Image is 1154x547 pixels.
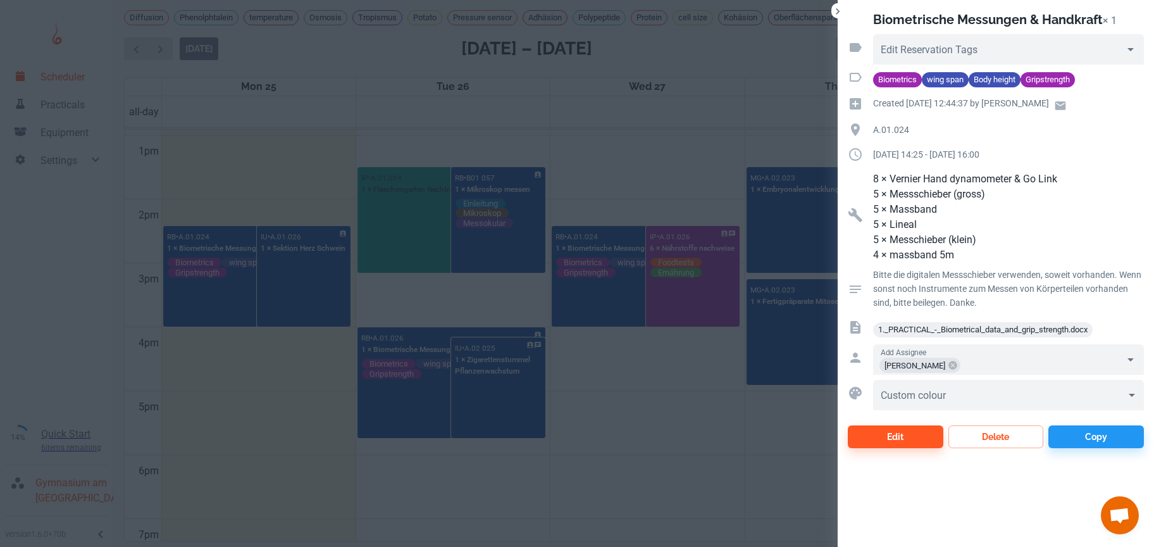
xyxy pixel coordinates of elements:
[948,425,1044,448] button: Delete
[922,73,969,86] span: wing span
[873,12,1103,27] h2: Biometrische Messungen & Handkraft
[873,73,922,86] span: Biometrics
[848,208,863,223] svg: Resources
[873,323,1093,335] a: 1._PRACTICAL_-_Biometrical_data_and_grip_strength.docx
[873,248,1144,263] p: 4 × massband 5m
[873,187,1144,202] p: 5 × Messschieber (gross)
[1103,15,1117,27] p: × 1
[873,380,1144,410] div: ​
[873,123,1144,137] p: A.01.024
[881,347,926,358] label: Add Assignee
[848,122,863,137] svg: Location
[969,73,1021,86] span: Body height
[848,425,943,448] button: Edit
[873,217,1144,232] p: 5 × Lineal
[873,96,1049,110] p: Created [DATE] 12:44:37 by [PERSON_NAME]
[848,70,863,85] svg: Activity tags
[848,96,863,111] svg: Creation time
[1101,496,1139,534] a: Chat öffnen
[848,350,863,365] svg: Assigned to
[1048,425,1144,448] button: Copy
[848,386,863,401] svg: Custom colour
[873,148,1144,161] p: [DATE] 14:25 - [DATE] 16:00
[848,147,863,162] svg: Duration
[873,324,1093,336] span: 1._PRACTICAL_-_Biometrical_data_and_grip_strength.docx
[873,268,1144,310] p: Bitte die digitalen Messschieber verwenden, soweit vorhanden. Wenn sonst noch Instrumente zum Mes...
[873,232,1144,248] p: 5 × Messchieber (klein)
[879,358,950,373] span: [PERSON_NAME]
[1021,73,1075,86] span: Gripstrength
[873,202,1144,217] p: 5 × Massband
[1122,41,1139,58] button: Open
[848,320,863,335] svg: File
[1122,351,1139,368] button: Open
[873,172,1144,187] p: 8 × Vernier Hand dynamometer & Go Link
[848,40,863,55] svg: Reservation tags
[848,282,863,297] svg: Activity comment
[879,358,960,373] div: [PERSON_NAME]
[1049,94,1072,117] a: Email user
[831,5,844,18] button: Close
